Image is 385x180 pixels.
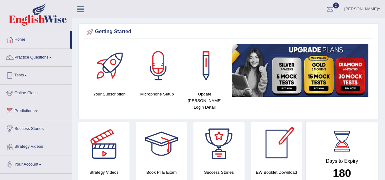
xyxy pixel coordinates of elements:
a: Tests [0,67,72,82]
a: Strategy Videos [0,138,72,154]
a: Success Stories [0,120,72,136]
h4: Days to Expiry [313,158,372,164]
a: Home [0,31,70,47]
div: Getting Started [86,27,372,37]
h4: Update [PERSON_NAME] Login Detail [184,91,225,111]
a: Your Account [0,156,72,172]
h4: Book PTE Exam [136,169,187,176]
a: Online Class [0,85,72,100]
b: 180 [333,167,351,179]
h4: Success Stories [193,169,245,176]
h4: Microphone Setup [136,91,178,97]
span: 2 [333,3,339,8]
h4: Your Subscription [89,91,130,97]
h4: EW Booklet Download [251,169,302,176]
a: Predictions [0,102,72,118]
h4: Strategy Videos [78,169,129,176]
a: Practice Questions [0,49,72,64]
img: small5.jpg [232,44,368,97]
